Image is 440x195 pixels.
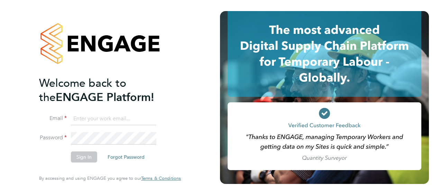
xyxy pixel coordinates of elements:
label: Password [39,134,67,141]
span: By accessing and using ENGAGE you agree to our [39,175,181,181]
input: Enter your work email... [71,113,156,125]
a: Terms & Conditions [141,176,181,181]
button: Sign In [71,151,97,162]
label: Email [39,115,67,122]
button: Forgot Password [102,151,150,162]
h2: ENGAGE Platform! [39,76,174,104]
span: Welcome back to the [39,76,126,104]
span: Terms & Conditions [141,175,181,181]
